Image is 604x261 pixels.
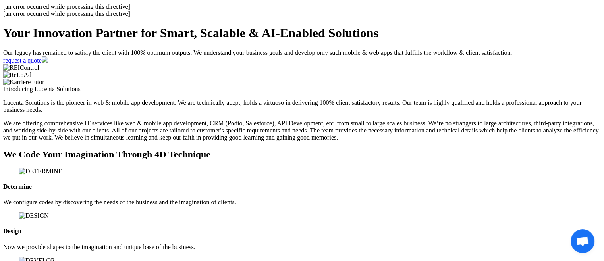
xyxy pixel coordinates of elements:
a: request a quote [3,57,48,64]
div: Introducing Lucenta Solutions [3,86,601,93]
img: DETERMINE [19,168,62,175]
div: We configure codes by discovering the needs of the business and the imagination of clients. [3,199,601,206]
h2: We Code Your Imagination Through 4D Technique [3,149,601,160]
img: DESIGN [19,212,49,219]
h4: Design [3,228,601,235]
div: Open chat [571,229,594,253]
img: REIControl [3,64,39,71]
h4: Determine [3,183,601,190]
div: Our legacy has remained to satisfy the client with 100% optimum outputs. We understand your busin... [3,49,601,56]
p: We are offering comprehensive IT services like web & mobile app development, CRM (Podio, Salesfor... [3,120,601,141]
img: ReLoAd [3,71,31,79]
h1: Your Innovation Partner for Smart, Scalable & AI-Enabled Solutions [3,26,601,40]
img: banner-arrow.png [42,56,48,63]
p: Lucenta Solutions is the pioneer in web & mobile app development. We are technically adept, holds... [3,99,601,113]
img: Karriere tutor [3,79,44,86]
div: Now we provide shapes to the imagination and unique base of the business. [3,244,601,251]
